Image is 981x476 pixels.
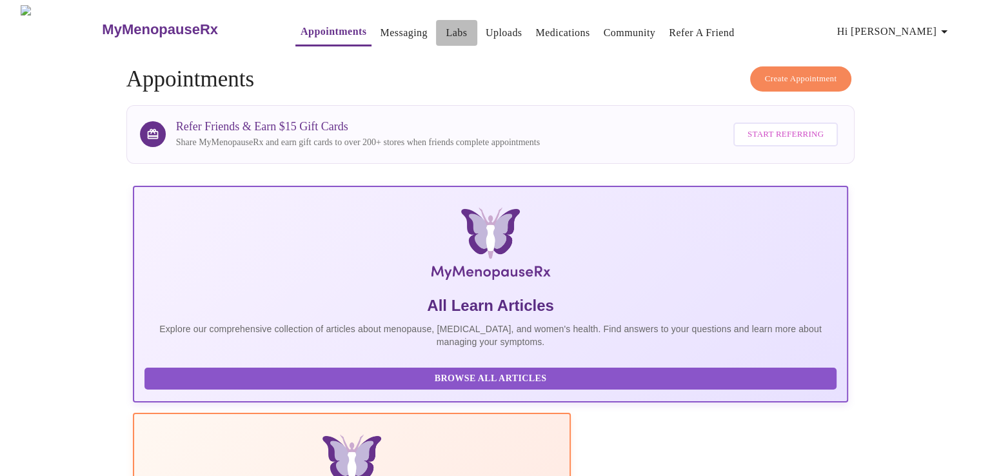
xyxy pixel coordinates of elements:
[126,66,855,92] h4: Appointments
[176,120,540,134] h3: Refer Friends & Earn $15 Gift Cards
[765,72,837,86] span: Create Appointment
[530,20,595,46] button: Medications
[252,208,729,285] img: MyMenopauseRx Logo
[748,127,824,142] span: Start Referring
[101,7,270,52] a: MyMenopauseRx
[446,24,467,42] a: Labs
[375,20,432,46] button: Messaging
[832,19,957,45] button: Hi [PERSON_NAME]
[750,66,852,92] button: Create Appointment
[21,5,101,54] img: MyMenopauseRx Logo
[144,322,837,348] p: Explore our comprehensive collection of articles about menopause, [MEDICAL_DATA], and women's hea...
[733,123,838,146] button: Start Referring
[380,24,427,42] a: Messaging
[176,136,540,149] p: Share MyMenopauseRx and earn gift cards to over 200+ stores when friends complete appointments
[481,20,528,46] button: Uploads
[157,371,824,387] span: Browse All Articles
[664,20,740,46] button: Refer a Friend
[102,21,218,38] h3: MyMenopauseRx
[599,20,661,46] button: Community
[730,116,841,153] a: Start Referring
[436,20,477,46] button: Labs
[301,23,366,41] a: Appointments
[669,24,735,42] a: Refer a Friend
[144,372,840,383] a: Browse All Articles
[144,368,837,390] button: Browse All Articles
[486,24,522,42] a: Uploads
[144,295,837,316] h5: All Learn Articles
[604,24,656,42] a: Community
[837,23,952,41] span: Hi [PERSON_NAME]
[535,24,590,42] a: Medications
[295,19,372,46] button: Appointments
